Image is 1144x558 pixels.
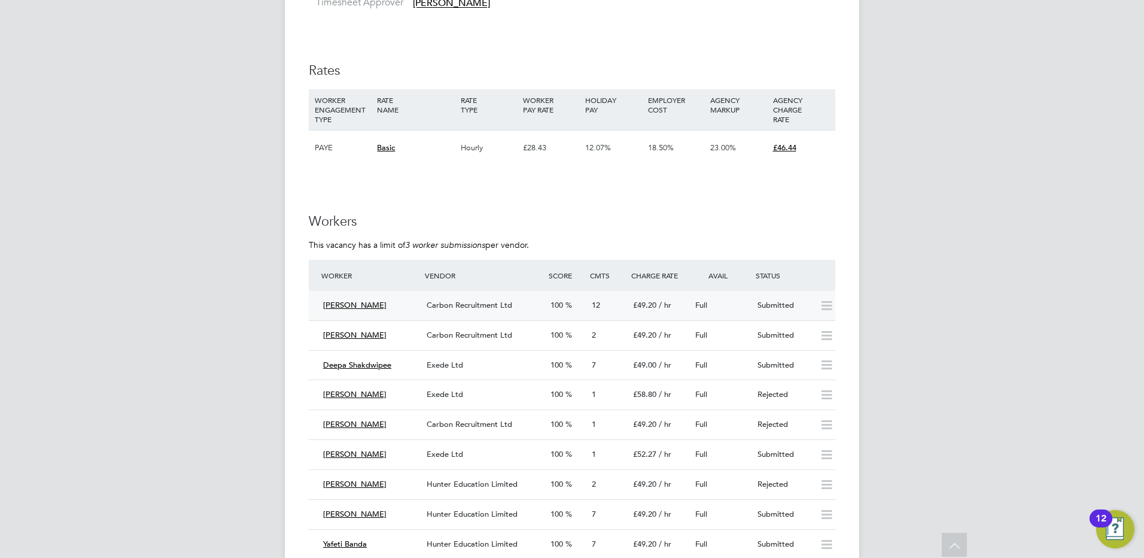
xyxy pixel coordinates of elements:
[520,131,582,165] div: £28.43
[633,389,656,399] span: £58.80
[628,265,690,286] div: Charge Rate
[633,479,656,489] span: £49.20
[753,356,815,375] div: Submitted
[309,239,835,250] p: This vacancy has a limit of per vendor.
[318,265,422,286] div: Worker
[695,539,707,549] span: Full
[659,449,671,459] span: / hr
[659,389,671,399] span: / hr
[550,509,563,519] span: 100
[312,131,374,165] div: PAYE
[659,539,671,549] span: / hr
[592,360,596,370] span: 7
[550,300,563,310] span: 100
[427,449,463,459] span: Exede Ltd
[377,142,395,153] span: Basic
[323,449,387,459] span: [PERSON_NAME]
[592,300,600,310] span: 12
[1096,510,1134,548] button: Open Resource Center, 12 new notifications
[753,415,815,435] div: Rejected
[690,265,753,286] div: Avail
[550,330,563,340] span: 100
[309,62,835,80] h3: Rates
[592,389,596,399] span: 1
[753,385,815,405] div: Rejected
[695,509,707,519] span: Full
[695,330,707,340] span: Full
[458,131,520,165] div: Hourly
[585,142,611,153] span: 12.07%
[427,360,463,370] span: Exede Ltd
[648,142,674,153] span: 18.50%
[323,330,387,340] span: [PERSON_NAME]
[323,389,387,399] span: [PERSON_NAME]
[592,419,596,429] span: 1
[458,89,520,120] div: RATE TYPE
[323,419,387,429] span: [PERSON_NAME]
[323,539,367,549] span: Yafeti Banda
[753,445,815,465] div: Submitted
[405,239,485,250] em: 3 worker submissions
[427,330,512,340] span: Carbon Recruitment Ltd
[550,360,563,370] span: 100
[753,265,835,286] div: Status
[582,89,644,120] div: HOLIDAY PAY
[659,360,671,370] span: / hr
[707,89,769,120] div: AGENCY MARKUP
[323,479,387,489] span: [PERSON_NAME]
[770,89,832,130] div: AGENCY CHARGE RATE
[659,419,671,429] span: / hr
[1096,518,1106,534] div: 12
[633,509,656,519] span: £49.20
[427,509,518,519] span: Hunter Education Limited
[633,330,656,340] span: £49.20
[422,265,546,286] div: Vendor
[659,479,671,489] span: / hr
[550,539,563,549] span: 100
[323,509,387,519] span: [PERSON_NAME]
[550,479,563,489] span: 100
[323,360,391,370] span: Deepa Shakdwipee
[427,300,512,310] span: Carbon Recruitment Ltd
[695,389,707,399] span: Full
[323,300,387,310] span: [PERSON_NAME]
[550,449,563,459] span: 100
[427,539,518,549] span: Hunter Education Limited
[587,265,628,286] div: Cmts
[374,89,457,120] div: RATE NAME
[633,449,656,459] span: £52.27
[695,419,707,429] span: Full
[427,419,512,429] span: Carbon Recruitment Ltd
[633,360,656,370] span: £49.00
[309,213,835,231] h3: Workers
[546,265,587,286] div: Score
[695,360,707,370] span: Full
[659,330,671,340] span: / hr
[592,539,596,549] span: 7
[550,419,563,429] span: 100
[753,296,815,316] div: Submitted
[773,142,796,153] span: £46.44
[592,479,596,489] span: 2
[427,389,463,399] span: Exede Ltd
[753,505,815,524] div: Submitted
[695,300,707,310] span: Full
[659,300,671,310] span: / hr
[520,89,582,120] div: WORKER PAY RATE
[710,142,736,153] span: 23.00%
[550,389,563,399] span: 100
[592,509,596,519] span: 7
[592,330,596,340] span: 2
[659,509,671,519] span: / hr
[695,479,707,489] span: Full
[592,449,596,459] span: 1
[753,475,815,495] div: Rejected
[312,89,374,130] div: WORKER ENGAGEMENT TYPE
[633,539,656,549] span: £49.20
[695,449,707,459] span: Full
[753,326,815,345] div: Submitted
[427,479,518,489] span: Hunter Education Limited
[645,89,707,120] div: EMPLOYER COST
[633,419,656,429] span: £49.20
[633,300,656,310] span: £49.20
